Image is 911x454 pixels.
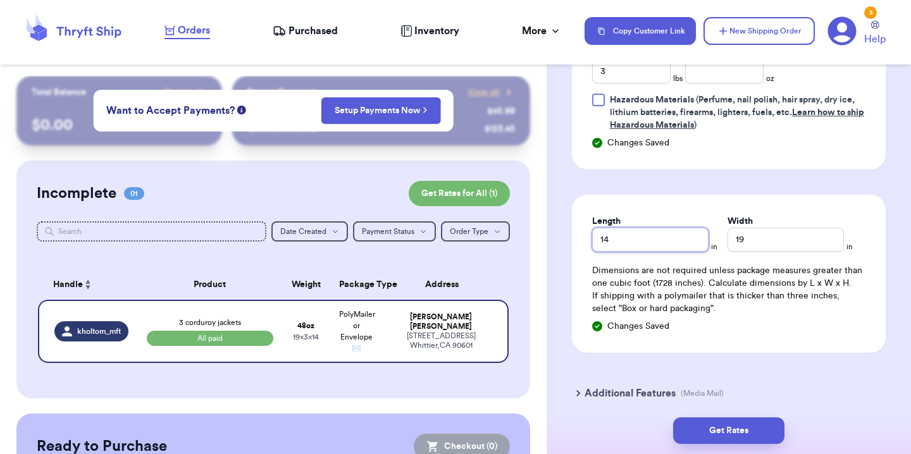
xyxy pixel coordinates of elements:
[293,333,319,341] span: 19 x 3 x 14
[607,320,669,333] span: Changes Saved
[864,21,886,47] a: Help
[711,242,717,252] span: in
[164,86,192,99] span: Payout
[362,228,414,235] span: Payment Status
[321,97,441,124] button: Setup Payments Now
[673,73,683,83] span: lbs
[164,23,210,39] a: Orders
[607,137,669,149] span: Changes Saved
[335,104,428,117] a: Setup Payments Now
[827,16,857,46] a: 3
[273,23,338,39] a: Purchased
[414,23,459,39] span: Inventory
[179,319,241,326] span: 3 corduroy jackets
[441,221,510,242] button: Order Type
[585,17,696,45] button: Copy Customer Link
[164,86,207,99] a: Payout
[83,277,93,292] button: Sort ascending
[332,269,382,300] th: Package Type
[124,187,144,200] span: 01
[450,228,488,235] span: Order Type
[280,228,326,235] span: Date Created
[178,23,210,38] span: Orders
[592,264,865,315] div: Dimensions are not required unless package measures greater than one cubic foot (1728 inches). Ca...
[487,105,515,118] div: $ 45.99
[703,17,815,45] button: New Shipping Order
[139,269,281,300] th: Product
[728,215,753,228] label: Width
[390,312,492,331] div: [PERSON_NAME] [PERSON_NAME]
[766,73,774,83] span: oz
[37,221,266,242] input: Search
[288,23,338,39] span: Purchased
[592,215,621,228] label: Length
[585,386,676,401] h3: Additional Features
[271,221,348,242] button: Date Created
[77,326,121,336] span: kholtom_mft
[592,290,865,315] p: If shipping with a polymailer that is thicker than three inches, select "Box or hard packaging".
[247,86,318,99] p: Recent Payments
[522,23,562,39] div: More
[610,95,864,130] span: (Perfume, nail polish, hair spray, dry ice, lithium batteries, firearms, lighters, fuels, etc. )
[147,331,273,346] span: All paid
[339,310,375,352] span: PolyMailer or Envelope ✉️
[409,181,510,206] button: Get Rates for All (1)
[681,388,724,398] p: (Media Mail)
[864,32,886,47] span: Help
[673,417,784,444] button: Get Rates
[610,95,694,104] span: Hazardous Materials
[353,221,436,242] button: Payment Status
[864,6,877,19] div: 3
[106,103,235,118] span: Want to Accept Payments?
[297,322,314,329] strong: 48 oz
[468,86,500,99] span: View all
[846,242,853,252] span: in
[400,23,459,39] a: Inventory
[468,86,515,99] a: View all
[32,86,86,99] p: Total Balance
[390,331,492,350] div: [STREET_ADDRESS] Whittier , CA 90601
[53,278,83,291] span: Handle
[485,123,515,135] div: $ 123.45
[32,115,207,135] p: $ 0.00
[37,183,116,204] h2: Incomplete
[281,269,332,300] th: Weight
[382,269,509,300] th: Address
